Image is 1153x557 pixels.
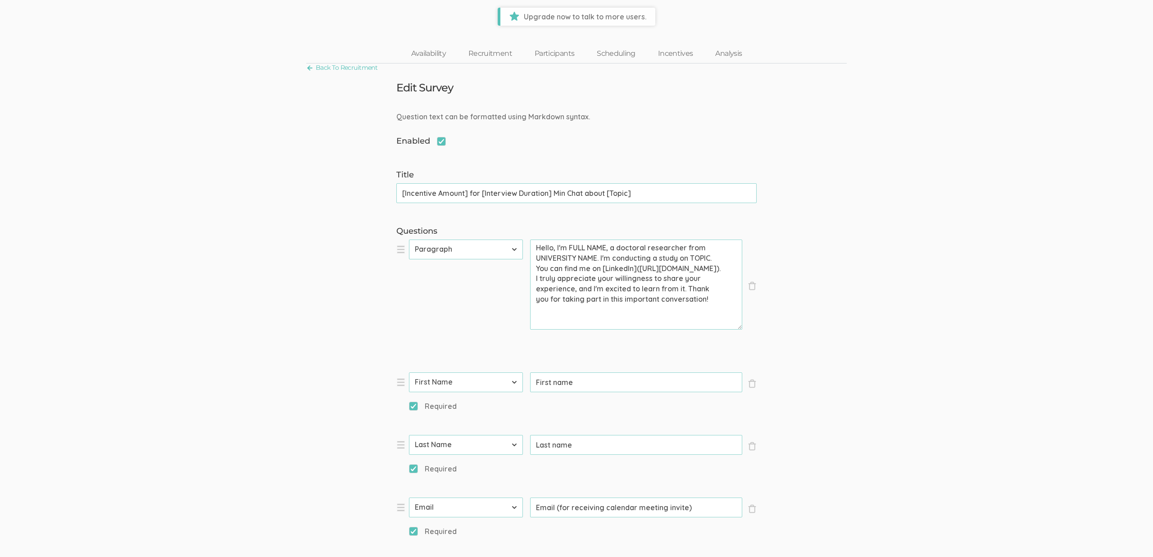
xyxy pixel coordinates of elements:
[396,169,757,181] label: Title
[530,498,742,517] input: Type question here...
[748,379,757,388] span: ×
[306,62,377,74] a: Back To Recruitment
[748,281,757,290] span: ×
[1108,514,1153,557] iframe: Chat Widget
[409,526,457,537] span: Required
[647,44,704,63] a: Incentives
[498,8,655,26] a: Upgrade now to talk to more users.
[523,44,586,63] a: Participants
[396,82,453,94] h3: Edit Survey
[748,504,757,513] span: ×
[748,442,757,451] span: ×
[704,44,753,63] a: Analysis
[530,372,742,392] input: Type question here...
[586,44,647,63] a: Scheduling
[500,8,655,26] span: Upgrade now to talk to more users.
[409,464,457,474] span: Required
[396,136,446,147] span: Enabled
[409,401,457,412] span: Required
[457,44,523,63] a: Recruitment
[396,226,757,237] label: Questions
[400,44,457,63] a: Availability
[530,435,742,455] input: Type question here...
[390,112,763,122] div: Question text can be formatted using Markdown syntax.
